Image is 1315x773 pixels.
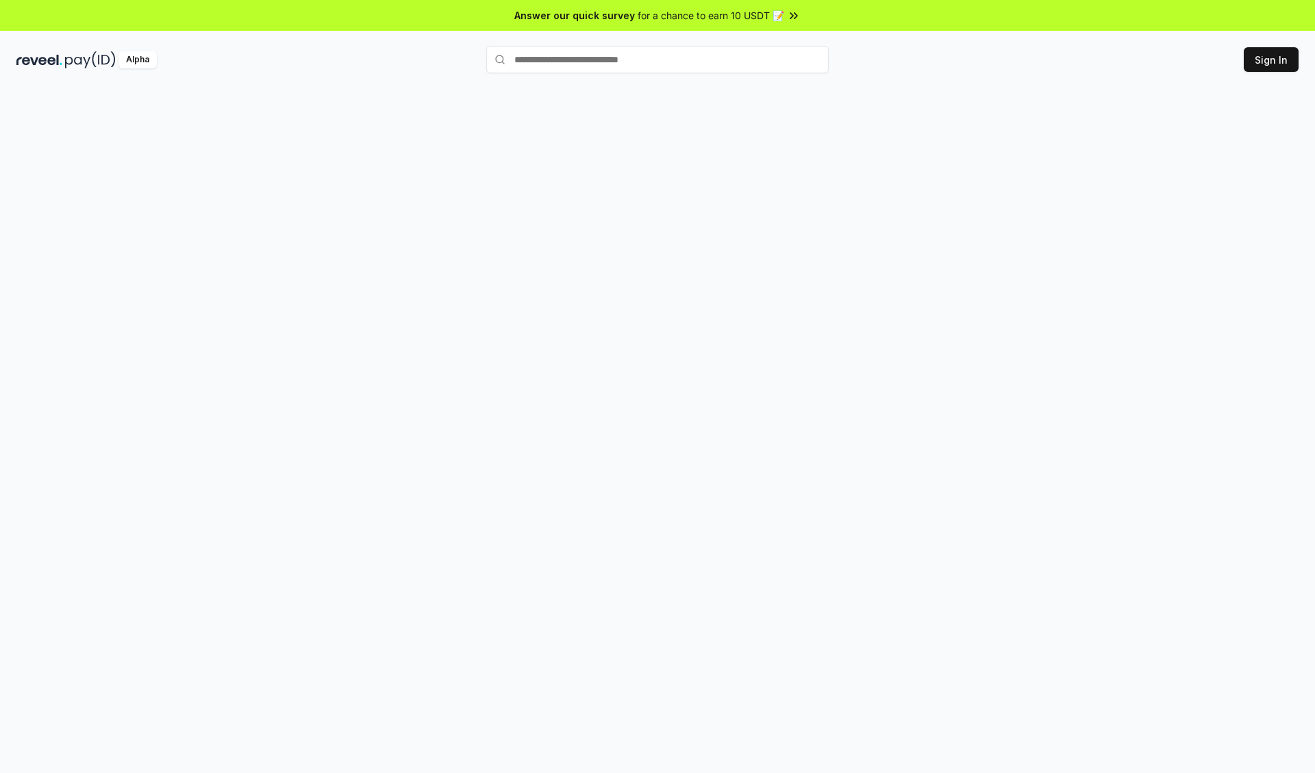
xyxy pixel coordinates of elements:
span: Answer our quick survey [514,8,635,23]
span: for a chance to earn 10 USDT 📝 [638,8,784,23]
img: reveel_dark [16,51,62,68]
img: pay_id [65,51,116,68]
div: Alpha [118,51,157,68]
button: Sign In [1244,47,1299,72]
